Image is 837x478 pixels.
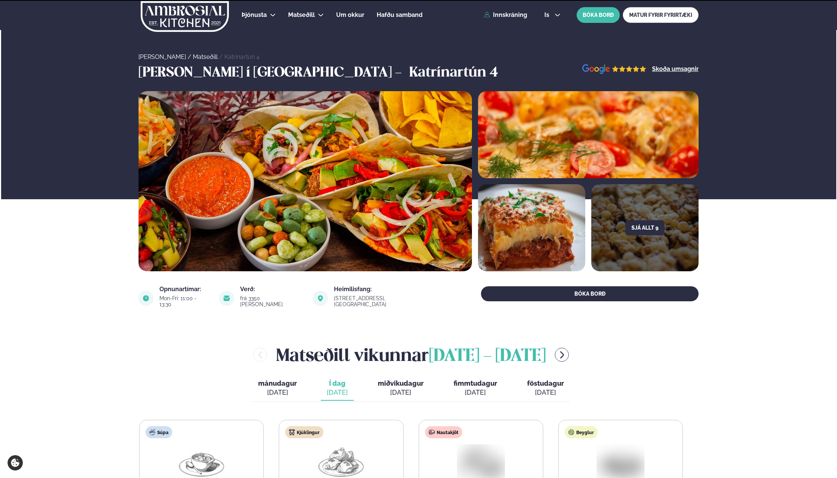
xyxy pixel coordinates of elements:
[242,11,267,18] span: Þjónusta
[521,376,570,401] button: föstudagur [DATE]
[188,53,193,60] span: /
[253,348,267,362] button: menu-btn-left
[252,376,303,401] button: mánudagur [DATE]
[146,426,172,438] div: Súpa
[377,11,422,18] span: Hafðu samband
[138,91,472,271] img: image alt
[425,426,462,438] div: Nautakjöt
[538,12,567,18] button: is
[625,220,664,235] button: Sjá allt 9
[149,429,155,435] img: soup.svg
[478,91,699,178] img: image alt
[527,388,564,397] div: [DATE]
[377,11,422,20] a: Hafðu samband
[313,291,328,306] img: image alt
[481,286,699,301] button: BÓKA BORÐ
[288,11,315,18] span: Matseðill
[582,64,646,74] img: image alt
[159,286,210,292] div: Opnunartímar:
[544,12,551,18] span: is
[321,376,354,401] button: Í dag [DATE]
[409,64,498,82] h3: Katrínartún 4
[138,64,406,82] h3: [PERSON_NAME] í [GEOGRAPHIC_DATA] -
[336,11,364,18] span: Um okkur
[478,184,585,271] img: image alt
[193,53,218,60] a: Matseðill
[288,11,315,20] a: Matseðill
[429,348,546,365] span: [DATE] - [DATE]
[8,455,23,470] a: Cookie settings
[276,343,546,367] h2: Matseðill vikunnar
[258,379,297,387] span: mánudagur
[240,295,304,307] div: frá 3350 [PERSON_NAME]
[224,53,260,60] a: Katrínartún 4
[159,295,210,307] div: Mon-Fri: 11:00 - 13:30
[568,429,574,435] img: bagle-new-16px.svg
[138,291,153,306] img: image alt
[336,11,364,20] a: Um okkur
[138,53,186,60] a: [PERSON_NAME]
[334,286,439,292] div: Heimilisfang:
[285,426,323,438] div: Kjúklingur
[527,379,564,387] span: föstudagur
[240,286,304,292] div: Verð:
[448,376,503,401] button: fimmtudagur [DATE]
[454,388,497,397] div: [DATE]
[219,53,224,60] span: /
[623,7,699,23] a: MATUR FYRIR FYRIRTÆKI
[334,295,439,307] div: [STREET_ADDRESS], [GEOGRAPHIC_DATA]
[577,7,620,23] button: BÓKA BORÐ
[484,12,527,18] a: Innskráning
[565,426,598,438] div: Beyglur
[378,379,424,387] span: miðvikudagur
[652,66,699,72] a: Skoða umsagnir
[140,1,230,32] img: logo
[454,379,497,387] span: fimmtudagur
[219,291,234,306] img: image alt
[555,348,569,362] button: menu-btn-right
[242,11,267,20] a: Þjónusta
[334,300,439,309] a: link
[258,388,297,397] div: [DATE]
[378,388,424,397] div: [DATE]
[327,388,348,397] div: [DATE]
[429,429,435,435] img: beef.svg
[289,429,295,435] img: chicken.svg
[372,376,430,401] button: miðvikudagur [DATE]
[327,379,348,388] span: Í dag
